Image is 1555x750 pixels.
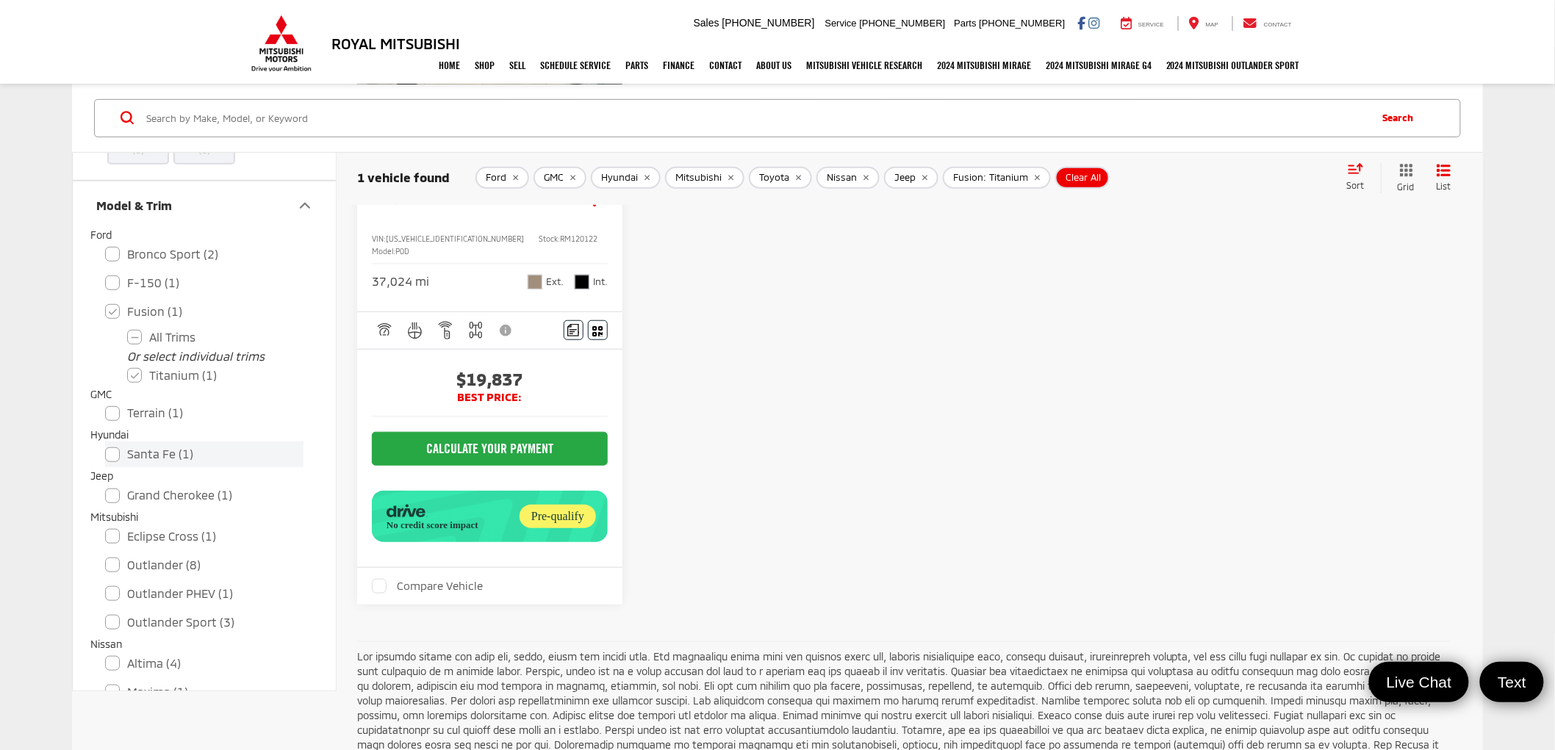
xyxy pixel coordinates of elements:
[90,638,122,650] span: Nissan
[749,167,812,189] button: remove Toyota
[539,234,560,243] span: Stock:
[357,170,450,184] span: 1 vehicle found
[105,441,304,467] label: Santa Fe (1)
[1077,17,1085,29] a: Facebook: Click to visit our Facebook page
[90,511,138,523] span: Mitsubishi
[759,172,789,184] span: Toyota
[1340,162,1381,192] button: Select sort value
[467,47,502,84] a: Shop
[248,15,315,72] img: Mitsubishi
[395,247,409,256] span: P0D
[1480,662,1544,702] a: Text
[943,167,1051,189] button: remove Fusion: Titanium
[1206,21,1218,28] span: Map
[1379,672,1459,692] span: Live Chat
[799,47,930,84] a: Mitsubishi Vehicle Research
[105,524,304,549] label: Eclipse Cross (1)
[564,320,583,340] button: Comments
[105,679,304,705] label: Maxima (1)
[105,651,304,677] label: Altima (4)
[105,552,304,578] label: Outlander (8)
[90,469,113,482] span: Jeep
[96,198,172,212] div: Model & Trim
[437,321,455,339] img: Remote Start
[979,18,1065,29] span: [PHONE_NUMBER]
[592,325,603,336] i: Window Sticker
[656,47,702,84] a: Finance
[105,299,304,325] label: Fusion (1)
[486,172,506,184] span: Ford
[431,47,467,84] a: Home
[105,242,304,267] label: Bronco Sport (2)
[127,349,265,363] i: Or select individual trims
[588,320,608,340] button: Window Sticker
[930,47,1038,84] a: 2024 Mitsubishi Mirage
[1159,47,1307,84] a: 2024 Mitsubishi Outlander SPORT
[372,579,483,594] label: Compare Vehicle
[860,18,946,29] span: [PHONE_NUMBER]
[593,275,608,289] span: Int.
[502,47,533,84] a: Sell
[127,325,304,350] label: All Trims
[953,172,1028,184] span: Fusion: Titanium
[1369,662,1470,702] a: Live Chat
[145,100,1368,135] input: Search by Make, Model, or Keyword
[749,47,799,84] a: About Us
[105,610,304,635] label: Outlander Sport (3)
[702,47,749,84] a: Contact
[372,368,608,390] span: $19,837
[467,321,485,339] img: 4WD/AWD
[494,315,519,346] button: View Disclaimer
[1398,181,1415,193] span: Grid
[105,401,304,427] label: Terrain (1)
[894,172,916,184] span: Jeep
[127,363,304,389] label: Titanium (1)
[591,167,661,189] button: remove Hyundai
[567,324,579,336] img: Comments
[1490,672,1534,692] span: Text
[372,273,429,290] div: 37,024 mi
[406,321,424,339] img: Heated Steering Wheel
[1437,180,1451,192] span: List
[1055,167,1110,189] button: Clear All
[1038,47,1159,84] a: 2024 Mitsubishi Mirage G4
[1110,16,1175,31] a: Service
[1347,179,1365,190] span: Sort
[816,167,880,189] button: remove Nissan
[296,197,314,214] div: Model & Trim
[618,47,656,84] a: Parts: Opens in a new tab
[73,181,337,229] button: Model & TrimModel & Trim
[475,167,529,189] button: remove Ford
[827,172,857,184] span: Nissan
[372,432,608,466] : CALCULATE YOUR PAYMENT
[675,172,722,184] span: Mitsubishi
[372,390,608,405] span: BEST PRICE:
[665,167,744,189] button: remove Mitsubishi
[386,234,524,243] span: [US_VEHICLE_IDENTIFICATION_NUMBER]
[90,429,129,441] span: Hyundai
[105,270,304,296] label: F-150 (1)
[544,172,564,184] span: GMC
[534,167,586,189] button: remove GMC
[1066,172,1101,184] span: Clear All
[954,18,976,29] span: Parts
[1368,99,1435,136] button: Search
[884,167,938,189] button: remove Jeep
[722,17,815,29] span: [PHONE_NUMBER]
[372,234,386,243] span: VIN:
[601,172,638,184] span: Hyundai
[825,18,857,29] span: Service
[90,228,112,241] span: Ford
[1381,162,1426,192] button: Grid View
[90,388,112,400] span: GMC
[1232,16,1303,31] a: Contact
[694,17,719,29] span: Sales
[575,275,589,289] span: Ebony
[331,35,460,51] h3: Royal Mitsubishi
[375,321,393,339] img: Adaptive Cruise Control
[372,247,395,256] span: Model:
[1178,16,1229,31] a: Map
[105,581,304,607] label: Outlander PHEV (1)
[533,47,618,84] a: Schedule Service: Opens in a new tab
